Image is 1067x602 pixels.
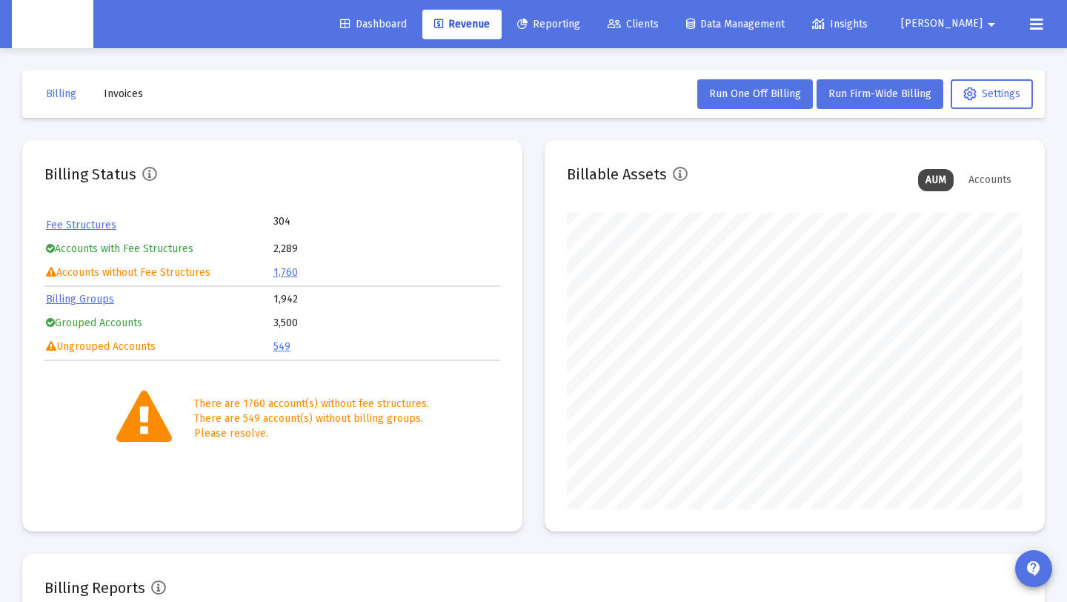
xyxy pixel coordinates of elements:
[92,79,155,109] button: Invoices
[44,162,136,186] h2: Billing Status
[963,87,1020,100] span: Settings
[951,79,1033,109] button: Settings
[812,18,868,30] span: Insights
[34,79,88,109] button: Billing
[901,18,983,30] span: [PERSON_NAME]
[596,10,671,39] a: Clients
[46,238,272,260] td: Accounts with Fee Structures
[505,10,592,39] a: Reporting
[709,87,801,100] span: Run One Off Billing
[194,397,429,411] div: There are 1760 account(s) without fee structures.
[567,162,667,186] h2: Billable Assets
[828,87,931,100] span: Run Firm-Wide Billing
[883,9,1018,39] button: [PERSON_NAME]
[194,426,429,441] div: Please resolve.
[434,18,490,30] span: Revenue
[194,411,429,426] div: There are 549 account(s) without billing groups.
[918,169,954,191] div: AUM
[46,312,272,334] td: Grouped Accounts
[340,18,407,30] span: Dashboard
[273,340,290,353] a: 549
[104,87,143,100] span: Invoices
[517,18,580,30] span: Reporting
[422,10,502,39] a: Revenue
[1025,560,1043,578] mat-icon: contact_support
[697,79,813,109] button: Run One Off Billing
[46,293,114,305] a: Billing Groups
[273,238,499,260] td: 2,289
[273,312,499,334] td: 3,500
[46,87,76,100] span: Billing
[273,288,499,311] td: 1,942
[23,10,82,39] img: Dashboard
[46,219,116,231] a: Fee Structures
[44,576,145,600] h2: Billing Reports
[328,10,419,39] a: Dashboard
[674,10,797,39] a: Data Management
[817,79,943,109] button: Run Firm-Wide Billing
[273,266,298,279] a: 1,760
[273,214,386,229] td: 304
[800,10,880,39] a: Insights
[686,18,785,30] span: Data Management
[46,336,272,358] td: Ungrouped Accounts
[961,169,1019,191] div: Accounts
[608,18,659,30] span: Clients
[983,10,1000,39] mat-icon: arrow_drop_down
[46,262,272,284] td: Accounts without Fee Structures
